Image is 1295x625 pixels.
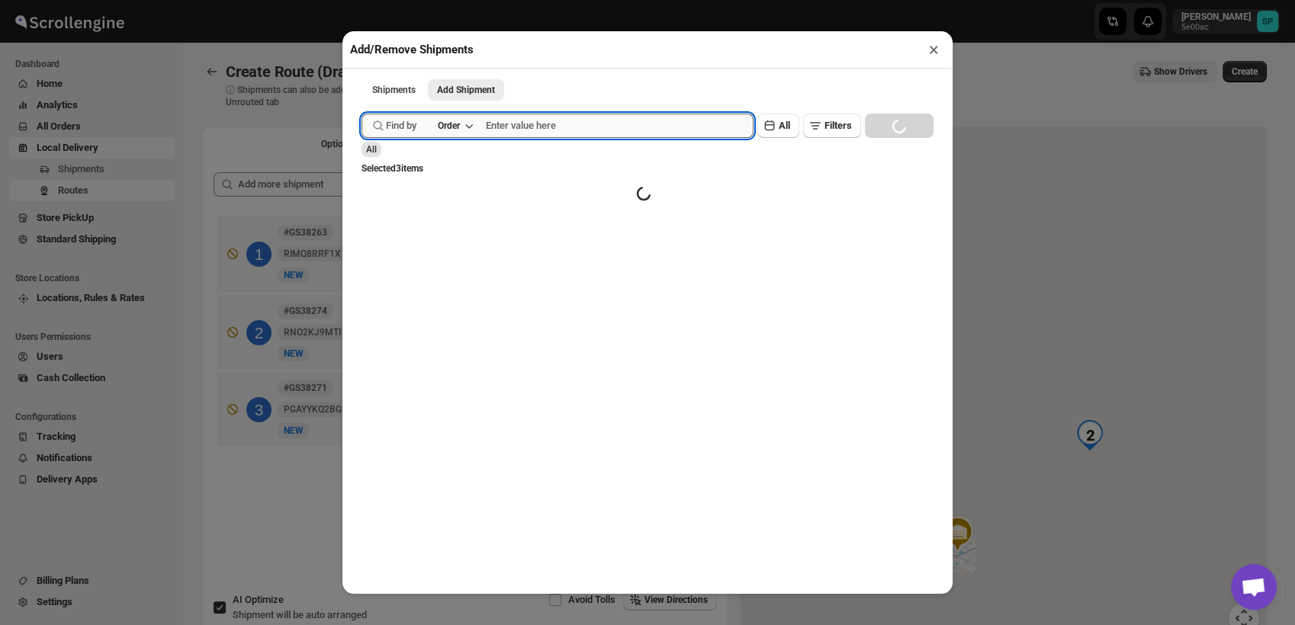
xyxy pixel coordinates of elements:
input: Enter value here [486,114,754,138]
button: Order [429,115,481,136]
span: All [366,144,377,155]
div: Open chat [1231,564,1277,610]
div: Order [438,120,460,132]
span: All [779,120,790,131]
div: Selected Shipments [201,160,728,581]
button: All [757,114,799,138]
button: × [923,39,945,60]
span: Filters [824,120,852,131]
h2: Add/Remove Shipments [350,42,474,57]
span: Add Shipment [437,84,495,96]
span: Find by [386,118,416,133]
span: Selected 3 items [362,163,423,174]
span: Shipments [372,84,416,96]
button: Filters [803,114,861,138]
